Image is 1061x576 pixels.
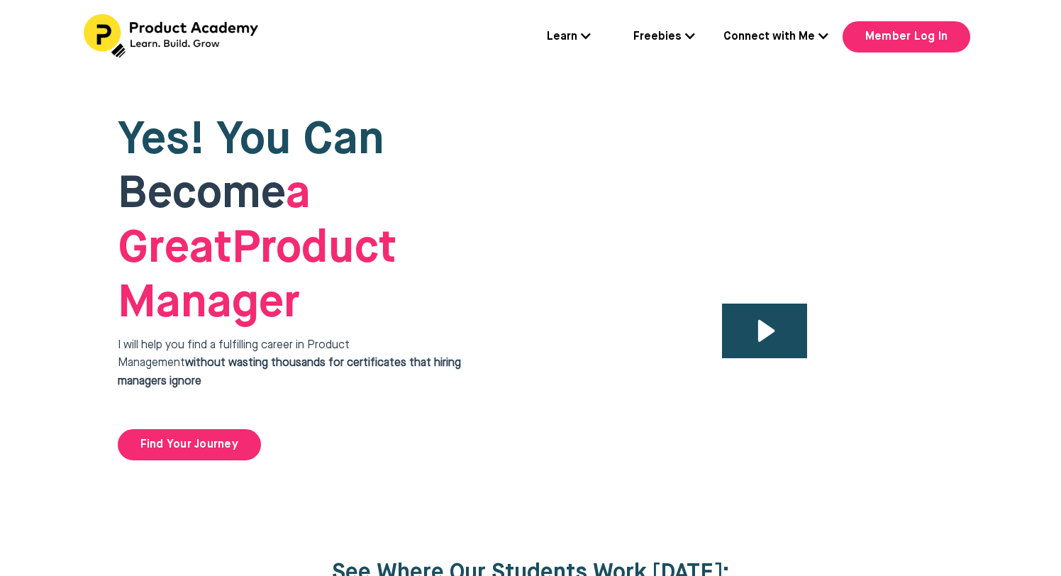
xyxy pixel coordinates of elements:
a: Find Your Journey [118,429,261,460]
a: Connect with Me [723,28,828,47]
a: Freebies [633,28,695,47]
a: Member Log In [843,21,970,52]
span: I will help you find a fulfilling career in Product Management [118,340,461,387]
button: Play Video: file-uploads/sites/127338/video/4ffeae-3e1-a2cd-5ad6-eac528a42_Why_I_built_product_ac... [722,304,808,358]
img: Header Logo [84,14,261,58]
strong: a Great [118,172,311,272]
strong: without wasting thousands for certificates that hiring managers ignore [118,358,461,387]
span: Become [118,172,286,217]
a: Learn [547,28,591,47]
span: Yes! You Can [118,118,384,163]
span: Product Manager [118,172,396,326]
